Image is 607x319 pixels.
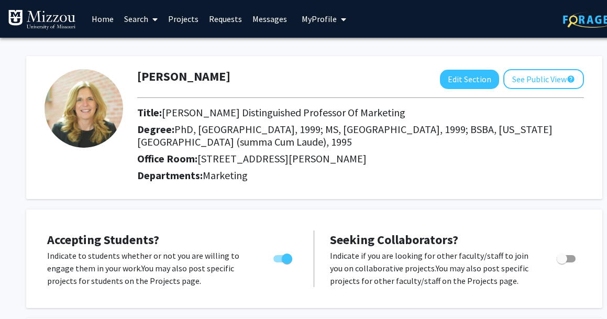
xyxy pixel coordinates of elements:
[330,232,458,248] span: Seeking Collaborators?
[137,106,584,119] h2: Title:
[8,9,76,30] img: University of Missouri Logo
[45,69,123,148] img: Profile Picture
[203,169,248,182] span: Marketing
[302,14,337,24] span: My Profile
[553,249,581,265] div: Toggle
[129,169,592,182] h2: Departments:
[247,1,292,37] a: Messages
[567,73,575,85] mat-icon: help
[269,249,298,265] div: Toggle
[204,1,247,37] a: Requests
[86,1,119,37] a: Home
[330,249,537,287] p: Indicate if you are looking for other faculty/staff to join you on collaborative projects. You ma...
[163,1,204,37] a: Projects
[47,249,253,287] p: Indicate to students whether or not you are willing to engage them in your work. You may also pos...
[119,1,163,37] a: Search
[162,106,405,119] span: [PERSON_NAME] Distinguished Professor Of Marketing
[503,69,584,89] button: See Public View
[8,272,45,311] iframe: Chat
[440,70,499,89] button: Edit Section
[137,69,230,84] h1: [PERSON_NAME]
[47,232,159,248] span: Accepting Students?
[137,123,553,148] span: PhD, [GEOGRAPHIC_DATA], 1999; MS, [GEOGRAPHIC_DATA], 1999; BSBA, [US_STATE][GEOGRAPHIC_DATA] (sum...
[197,152,367,165] span: [STREET_ADDRESS][PERSON_NAME]
[137,123,584,148] h2: Degree:
[137,152,584,165] h2: Office Room:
